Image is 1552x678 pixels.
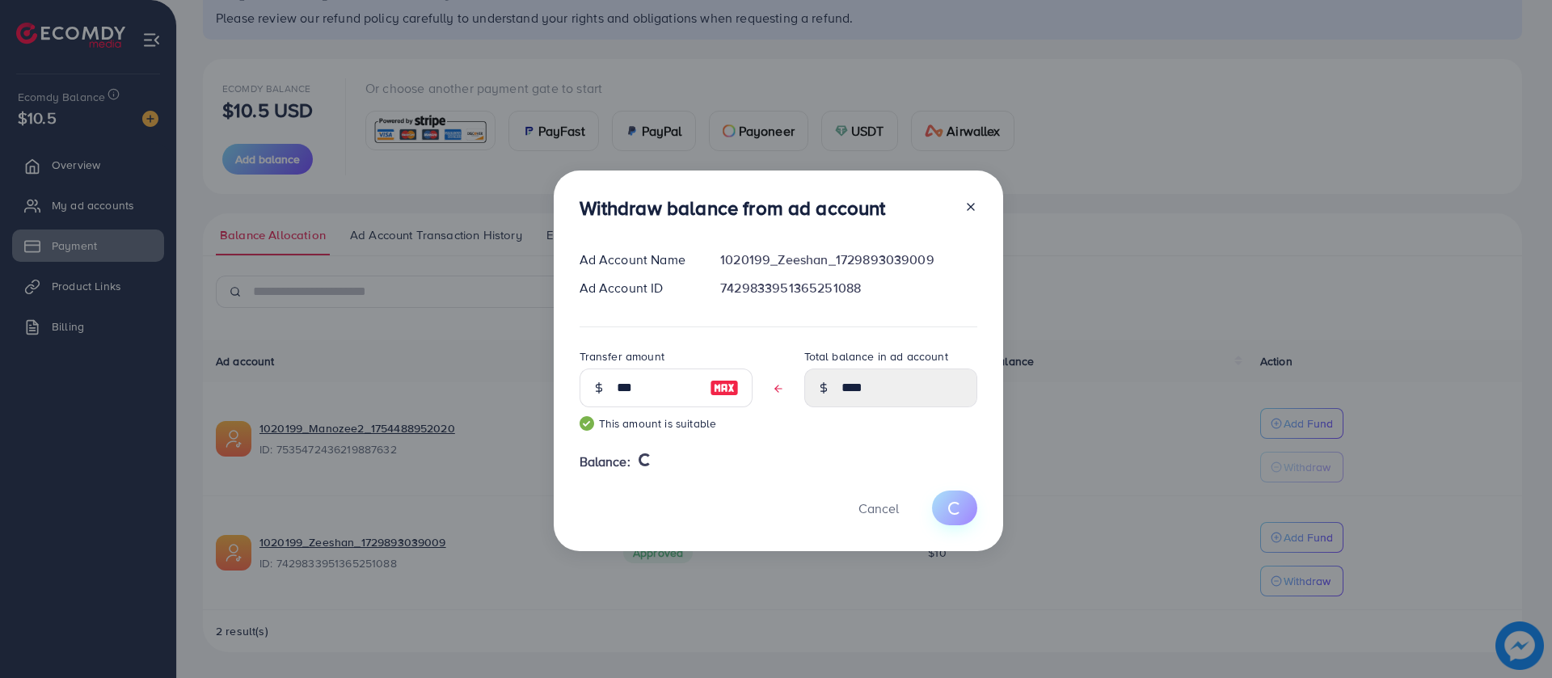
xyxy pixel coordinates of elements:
button: Cancel [838,491,919,525]
div: 7429833951365251088 [707,279,989,297]
h3: Withdraw balance from ad account [580,196,886,220]
div: 1020199_Zeeshan_1729893039009 [707,251,989,269]
span: Balance: [580,453,630,471]
div: Ad Account Name [567,251,708,269]
label: Total balance in ad account [804,348,948,364]
small: This amount is suitable [580,415,753,432]
span: Cancel [858,499,899,517]
div: Ad Account ID [567,279,708,297]
label: Transfer amount [580,348,664,364]
img: guide [580,416,594,431]
img: image [710,378,739,398]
